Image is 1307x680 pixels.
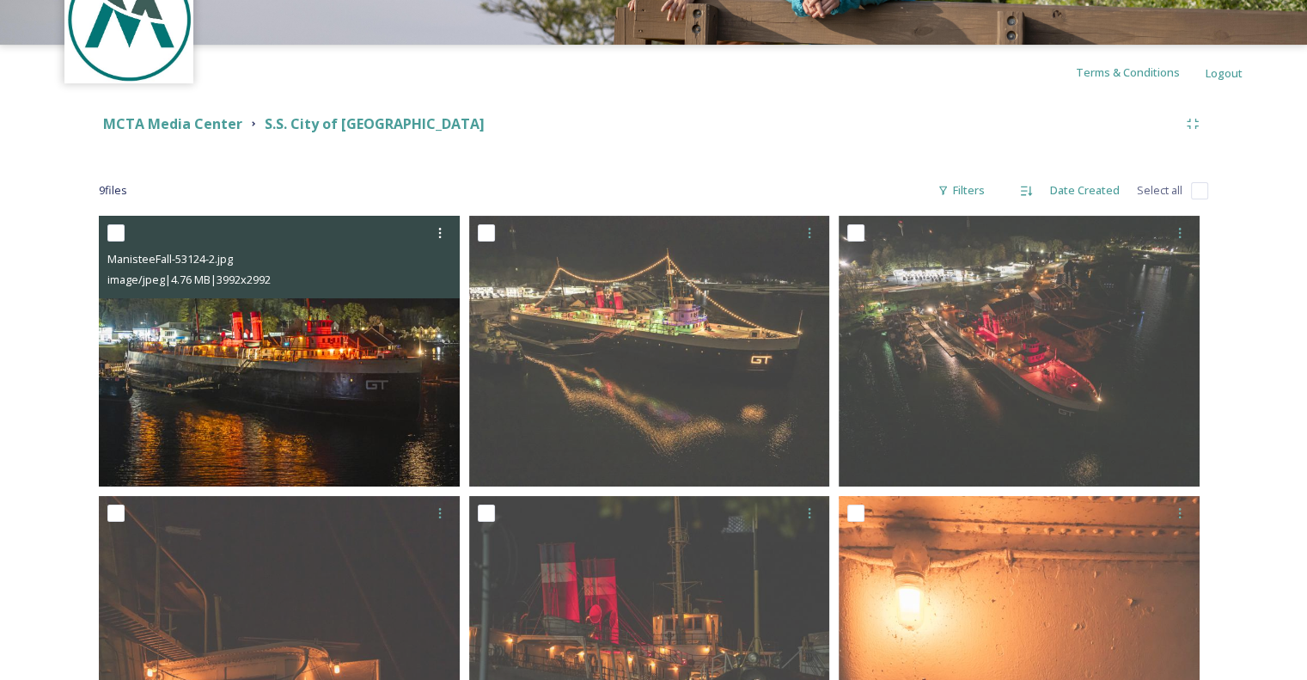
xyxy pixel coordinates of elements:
[1206,65,1243,81] span: Logout
[1076,62,1206,83] a: Terms & Conditions
[1137,182,1182,199] span: Select all
[107,251,233,266] span: ManisteeFall-53124-2.jpg
[469,216,830,486] img: Manistee-53206-2.jpg
[265,114,485,133] strong: S.S. City of [GEOGRAPHIC_DATA]
[103,114,242,133] strong: MCTA Media Center
[1041,174,1128,207] div: Date Created
[929,174,993,207] div: Filters
[107,272,271,287] span: image/jpeg | 4.76 MB | 3992 x 2992
[839,216,1200,486] img: ManisteeFall-53128-2.jpg
[1076,64,1180,80] span: Terms & Conditions
[99,216,460,487] img: ManisteeFall-53124-2.jpg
